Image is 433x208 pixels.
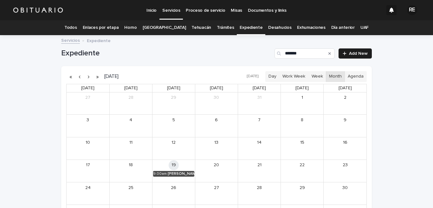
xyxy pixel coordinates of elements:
[324,137,366,160] td: August 16, 2025
[195,137,238,160] td: August 13, 2025
[238,160,281,182] td: August 21, 2025
[254,115,264,125] a: August 7, 2025
[324,92,366,115] td: August 2, 2025
[281,160,324,182] td: August 22, 2025
[83,93,93,103] a: July 27, 2025
[64,20,77,35] a: Todos
[152,137,195,160] td: August 12, 2025
[87,37,111,44] p: Expediente
[294,84,310,92] a: Friday
[152,115,195,137] td: August 5, 2025
[254,93,264,103] a: July 31, 2025
[209,84,224,92] a: Wednesday
[211,183,222,193] a: August 27, 2025
[297,138,307,148] a: August 15, 2025
[211,115,222,125] a: August 6, 2025
[102,74,119,79] h2: [DATE]
[126,138,136,148] a: August 11, 2025
[238,92,281,115] td: July 31, 2025
[324,160,366,182] td: August 23, 2025
[152,160,195,182] td: August 19, 2025
[75,72,84,82] button: Previous month
[126,115,136,125] a: August 4, 2025
[83,20,119,35] a: Enlaces por etapa
[169,160,179,170] a: August 19, 2025
[340,93,350,103] a: August 2, 2025
[126,160,136,170] a: August 18, 2025
[169,183,179,193] a: August 26, 2025
[109,92,152,115] td: July 28, 2025
[324,115,366,137] td: August 9, 2025
[340,138,350,148] a: August 16, 2025
[238,182,281,205] td: August 28, 2025
[407,5,417,15] div: RE
[265,71,280,82] button: Day
[153,172,167,176] div: 9:00am
[244,72,262,81] button: [DATE]
[281,115,324,137] td: August 8, 2025
[67,182,109,205] td: August 24, 2025
[360,20,369,35] a: UAF
[345,71,367,82] button: Agenda
[109,137,152,160] td: August 11, 2025
[13,4,63,16] img: HUM7g2VNRLqGMmR9WVqf
[109,115,152,137] td: August 4, 2025
[238,115,281,137] td: August 7, 2025
[297,93,307,103] a: August 1, 2025
[340,115,350,125] a: August 9, 2025
[268,20,291,35] a: Desahucios
[240,20,262,35] a: Expediente
[254,183,264,193] a: August 28, 2025
[211,138,222,148] a: August 13, 2025
[340,160,350,170] a: August 23, 2025
[339,48,372,59] a: Add New
[109,160,152,182] td: August 18, 2025
[143,20,186,35] a: [GEOGRAPHIC_DATA]
[297,183,307,193] a: August 29, 2025
[80,84,96,92] a: Sunday
[308,71,326,82] button: Week
[195,182,238,205] td: August 27, 2025
[83,160,93,170] a: August 17, 2025
[195,115,238,137] td: August 6, 2025
[191,20,211,35] a: Tehuacán
[331,20,355,35] a: Día anterior
[297,20,325,35] a: Exhumaciones
[93,72,102,82] button: Next year
[337,84,353,92] a: Saturday
[254,160,264,170] a: August 21, 2025
[67,137,109,160] td: August 10, 2025
[169,138,179,148] a: August 12, 2025
[281,137,324,160] td: August 15, 2025
[340,183,350,193] a: August 30, 2025
[275,48,335,59] div: Search
[297,160,307,170] a: August 22, 2025
[169,115,179,125] a: August 5, 2025
[83,115,93,125] a: August 3, 2025
[123,84,139,92] a: Monday
[67,115,109,137] td: August 3, 2025
[168,172,194,176] div: [PERSON_NAME] [PERSON_NAME]
[279,71,308,82] button: Work Week
[66,72,75,82] button: Previous year
[152,92,195,115] td: July 29, 2025
[166,84,182,92] a: Tuesday
[326,71,345,82] button: Month
[251,84,267,92] a: Thursday
[297,115,307,125] a: August 8, 2025
[238,137,281,160] td: August 14, 2025
[126,183,136,193] a: August 25, 2025
[211,160,222,170] a: August 20, 2025
[67,160,109,182] td: August 17, 2025
[84,72,93,82] button: Next month
[217,20,234,35] a: Trámites
[169,93,179,103] a: July 29, 2025
[124,20,137,35] a: Horno
[195,92,238,115] td: July 30, 2025
[109,182,152,205] td: August 25, 2025
[211,93,222,103] a: July 30, 2025
[67,92,109,115] td: July 27, 2025
[61,49,272,58] h1: Expediente
[281,92,324,115] td: August 1, 2025
[281,182,324,205] td: August 29, 2025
